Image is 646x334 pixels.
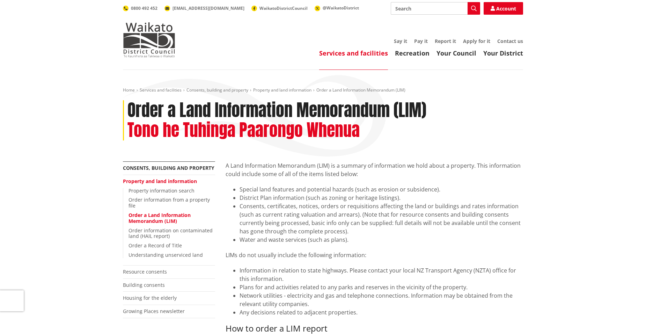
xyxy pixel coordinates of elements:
a: 0800 492 452 [123,5,157,11]
a: Home [123,87,135,93]
span: WaikatoDistrictCouncil [259,5,308,11]
a: Pay it [414,38,428,44]
h1: Order a Land Information Memorandum (LIM) [127,100,426,121]
span: 0800 492 452 [131,5,157,11]
a: Your District [483,49,523,57]
a: Services and facilities [140,87,182,93]
p: A Land Information Memorandum (LIM) is a summary of information we hold about a property. This in... [226,161,523,178]
li: District Plan information (such as zoning or heritage listings). [240,194,523,202]
a: Growing Places newsletter [123,308,185,314]
a: WaikatoDistrictCouncil [251,5,308,11]
a: Apply for it [463,38,490,44]
a: Property and land information [253,87,311,93]
a: @WaikatoDistrict [315,5,359,11]
a: [EMAIL_ADDRESS][DOMAIN_NAME] [164,5,244,11]
a: Consents, building and property [186,87,248,93]
a: Your Council [436,49,476,57]
a: Building consents [123,282,165,288]
li: Network utilities - electricity and gas and telephone connections. Information may be obtained fr... [240,291,523,308]
a: Order information on contaminated land (HAIL report) [129,227,213,240]
a: Order information from a property file [129,196,210,209]
span: @WaikatoDistrict [323,5,359,11]
a: Recreation [395,49,430,57]
a: Housing for the elderly [123,295,177,301]
input: Search input [391,2,480,15]
h3: How to order a LIM report [226,324,523,334]
li: Special land features and potential hazards (such as erosion or subsidence). [240,185,523,194]
img: Waikato District Council - Te Kaunihera aa Takiwaa o Waikato [123,22,175,57]
a: Property and land information [123,178,197,184]
span: Order a Land Information Memorandum (LIM) [316,87,405,93]
a: Contact us [497,38,523,44]
li: Information in relation to state highways. Please contact your local NZ Transport Agency (NZTA) o... [240,266,523,283]
h2: Tono he Tuhinga Paarongo Whenua [127,120,360,140]
p: LIMs do not usually include the following information: [226,251,523,259]
li: Consents, certificates, notices, orders or requisitions affecting the land or buildings and rates... [240,202,523,235]
a: Order a Record of Title [129,242,182,249]
a: Property information search [129,187,194,194]
a: Order a Land Information Memorandum (LIM) [129,212,191,224]
a: Services and facilities [319,49,388,57]
li: Any decisions related to adjacent properties. [240,308,523,317]
a: Understanding unserviced land [129,252,203,258]
li: Water and waste services (such as plans). [240,235,523,244]
span: [EMAIL_ADDRESS][DOMAIN_NAME] [172,5,244,11]
a: Consents, building and property [123,165,214,171]
nav: breadcrumb [123,87,523,93]
li: Plans for and activities related to any parks and reserves in the vicinity of the property. [240,283,523,291]
a: Resource consents [123,268,167,275]
a: Say it [394,38,407,44]
a: Account [484,2,523,15]
a: Report it [435,38,456,44]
